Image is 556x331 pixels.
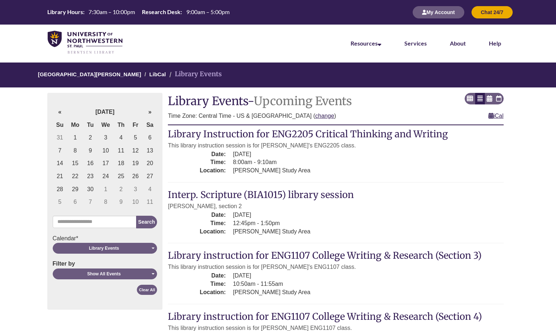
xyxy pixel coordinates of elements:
label: Calendar [53,234,78,243]
td: 14 [53,157,68,170]
dd: [PERSON_NAME] Study Area [233,167,503,175]
th: Mo [67,119,83,132]
td: 5 [128,131,143,144]
div: [PERSON_NAME], section 2 [168,202,503,211]
li: Library Events [168,69,222,79]
th: Th [114,119,128,132]
button: Library Events [53,243,157,254]
td: 10 [128,195,143,209]
td: 11 [114,144,128,157]
td: 30 [83,183,97,196]
table: Date Picker [53,106,157,209]
td: 29 [67,183,83,196]
dd: [DATE] [233,211,503,219]
td: 9 [83,144,97,157]
a: LibCal [149,71,166,77]
td: 8 [97,195,114,209]
th: » [143,106,157,119]
td: 26 [128,170,143,183]
div: Library Events [55,245,153,252]
img: UNWSP Library Logo [48,31,122,55]
td: 8 [67,144,83,157]
a: Help [489,40,501,47]
td: 13 [143,144,157,157]
th: Fr [128,119,143,132]
dt: Location: [168,228,226,236]
td: 24 [97,170,114,183]
nav: Breadcrumb [47,63,509,87]
div: Time Zone: Central Time - US & [GEOGRAPHIC_DATA] ( ) [168,111,503,121]
a: About [450,40,466,47]
th: Research Desk: [139,8,183,16]
td: 17 [97,157,114,170]
dd: [DATE] [233,150,503,159]
td: 15 [67,157,83,170]
span: Required [76,235,78,241]
a: iCal [488,113,504,119]
td: 23 [83,170,97,183]
a: My Account [413,9,464,15]
th: Library Hours: [44,8,86,16]
dt: Location: [168,288,226,297]
a: Resources [351,40,381,47]
th: Tu [83,119,97,132]
a: Clear All [137,285,157,295]
td: 22 [67,170,83,183]
span: Upcoming Events [254,94,352,108]
a: Library instruction for ENG1107 College Writing & Research (Section 4) [168,311,482,322]
dd: 10:50am - 11:55am [233,280,503,288]
td: 7 [83,195,97,209]
td: 20 [143,157,157,170]
button: My Account [413,6,464,18]
td: 12 [128,144,143,157]
a: Interp. Scripture (BIA1015) library session [168,189,354,201]
td: 18 [114,157,128,170]
th: « [53,106,68,119]
a: Chat 24/7 [472,9,513,15]
a: Library instruction for ENG1107 College Writing & Research (Section 3) [168,250,482,261]
dd: [PERSON_NAME] Study Area [233,228,503,236]
a: [GEOGRAPHIC_DATA][PERSON_NAME] [38,71,141,77]
td: 4 [143,183,157,196]
span: Library Events [168,94,248,108]
td: 31 [53,131,68,144]
td: 6 [67,195,83,209]
input: Search for event... [53,216,136,228]
button: Show All Events [53,268,157,279]
td: 25 [114,170,128,183]
td: 3 [97,131,114,144]
dt: Time: [168,280,226,288]
td: 5 [53,195,68,209]
button: Search [136,216,157,228]
td: 2 [114,183,128,196]
h1: - [168,95,503,108]
span: 7:30am – 10:00pm [88,8,135,15]
td: 2 [83,131,97,144]
dt: Time: [168,219,226,228]
dt: Date: [168,211,226,219]
td: 3 [128,183,143,196]
dt: Time: [168,158,226,167]
td: 19 [128,157,143,170]
div: This library instruction session is for [PERSON_NAME]'s ENG2205 class. [168,141,503,150]
td: 1 [67,131,83,144]
span: 9:00am – 5:00pm [186,8,230,15]
td: 28 [53,183,68,196]
a: Hours Today [44,8,232,17]
dd: 12:45pm - 1:50pm [233,219,503,228]
td: 10 [97,144,114,157]
td: 21 [53,170,68,183]
table: Hours Today [44,8,232,16]
td: 27 [143,170,157,183]
th: Sa [143,119,157,132]
dt: Date: [168,272,226,280]
td: 16 [83,157,97,170]
span: Filter by [53,261,75,267]
th: We [97,119,114,132]
a: Services [404,40,427,47]
td: 6 [143,131,157,144]
dt: Location: [168,167,226,175]
td: 11 [143,195,157,209]
td: 4 [114,131,128,144]
th: Su [53,119,68,132]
